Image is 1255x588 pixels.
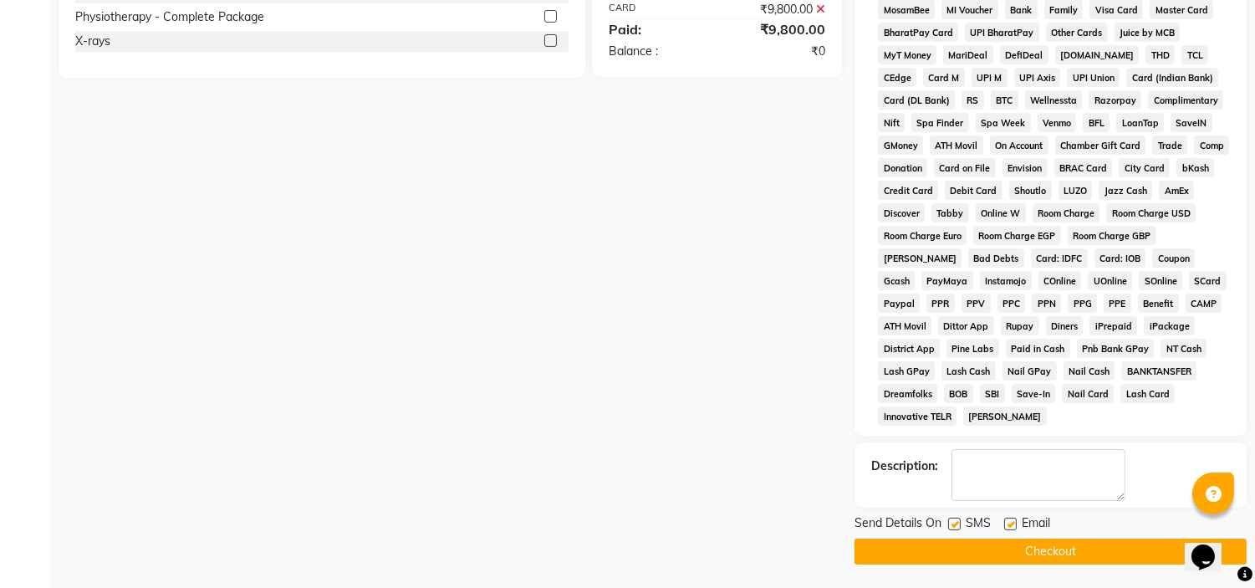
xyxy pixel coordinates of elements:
[1068,294,1097,313] span: PPG
[1159,181,1194,200] span: AmEx
[1022,514,1050,535] span: Email
[1115,23,1181,42] span: Juice by MCB
[1176,158,1214,177] span: bKash
[1000,45,1048,64] span: DefiDeal
[1145,45,1175,64] span: THD
[717,43,839,60] div: ₹0
[1120,384,1175,403] span: Lash Card
[926,294,955,313] span: PPR
[990,135,1048,155] span: On Account
[878,226,967,245] span: Room Charge Euro
[941,361,996,381] span: Lash Cash
[1068,226,1156,245] span: Room Charge GBP
[1009,181,1052,200] span: Shoutlo
[1033,203,1100,222] span: Room Charge
[1189,271,1227,290] span: SCard
[1055,135,1146,155] span: Chamber Gift Card
[1083,113,1110,132] span: BFL
[878,271,915,290] span: Gcash
[1099,181,1152,200] span: Jazz Cash
[1094,248,1146,268] span: Card: IOB
[1067,68,1120,87] span: UPI Union
[930,135,983,155] span: ATH Movil
[1038,271,1082,290] span: COnline
[878,361,935,381] span: Lash GPay
[972,68,1008,87] span: UPI M
[963,406,1047,426] span: [PERSON_NAME]
[717,19,839,39] div: ₹9,800.00
[878,294,920,313] span: Paypal
[1077,339,1155,358] span: Pnb Bank GPay
[1002,158,1048,177] span: Envision
[878,384,937,403] span: Dreamfolks
[1014,68,1061,87] span: UPI Axis
[946,339,999,358] span: Pine Labs
[1194,135,1229,155] span: Comp
[855,539,1247,565] button: Checkout
[878,23,958,42] span: BharatPay Card
[1152,248,1195,268] span: Coupon
[1038,113,1077,132] span: Venmo
[878,203,925,222] span: Discover
[1088,271,1132,290] span: UOnline
[878,68,916,87] span: CEdge
[1089,90,1141,110] span: Razorpay
[1138,294,1179,313] span: Benefit
[976,203,1026,222] span: Online W
[1002,361,1057,381] span: Nail GPay
[1185,521,1238,571] iframe: chat widget
[878,339,940,358] span: District App
[911,113,969,132] span: Spa Finder
[878,158,927,177] span: Donation
[921,271,973,290] span: PayMaya
[1032,294,1061,313] span: PPN
[991,90,1018,110] span: BTC
[878,90,955,110] span: Card (DL Bank)
[1104,294,1131,313] span: PPE
[1064,361,1115,381] span: Nail Cash
[75,33,110,50] div: X-rays
[931,203,969,222] span: Tabby
[878,406,957,426] span: Innovative TELR
[934,158,996,177] span: Card on File
[997,294,1026,313] span: PPC
[945,181,1002,200] span: Debit Card
[1055,45,1140,64] span: [DOMAIN_NAME]
[1148,90,1223,110] span: Complimentary
[75,8,264,26] div: Physiotherapy - Complete Package
[1046,23,1108,42] span: Other Cards
[973,226,1061,245] span: Room Charge EGP
[980,384,1005,403] span: SBI
[878,135,923,155] span: GMoney
[943,45,993,64] span: MariDeal
[878,113,905,132] span: Nift
[1006,339,1070,358] span: Paid in Cash
[1025,90,1083,110] span: Wellnessta
[1046,316,1084,335] span: Diners
[1181,45,1208,64] span: TCL
[878,316,931,335] span: ATH Movil
[855,514,941,535] span: Send Details On
[1054,158,1113,177] span: BRAC Card
[1012,384,1056,403] span: Save-In
[1144,316,1195,335] span: iPackage
[717,1,839,18] div: ₹9,800.00
[878,45,936,64] span: MyT Money
[944,384,973,403] span: BOB
[962,294,991,313] span: PPV
[1161,339,1207,358] span: NT Cash
[878,248,962,268] span: [PERSON_NAME]
[965,23,1039,42] span: UPI BharatPay
[1106,203,1196,222] span: Room Charge USD
[1059,181,1093,200] span: LUZO
[976,113,1031,132] span: Spa Week
[596,43,717,60] div: Balance :
[1121,361,1196,381] span: BANKTANSFER
[596,19,717,39] div: Paid:
[1116,113,1164,132] span: LoanTap
[596,1,717,18] div: CARD
[1001,316,1039,335] span: Rupay
[968,248,1024,268] span: Bad Debts
[980,271,1032,290] span: Instamojo
[1089,316,1137,335] span: iPrepaid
